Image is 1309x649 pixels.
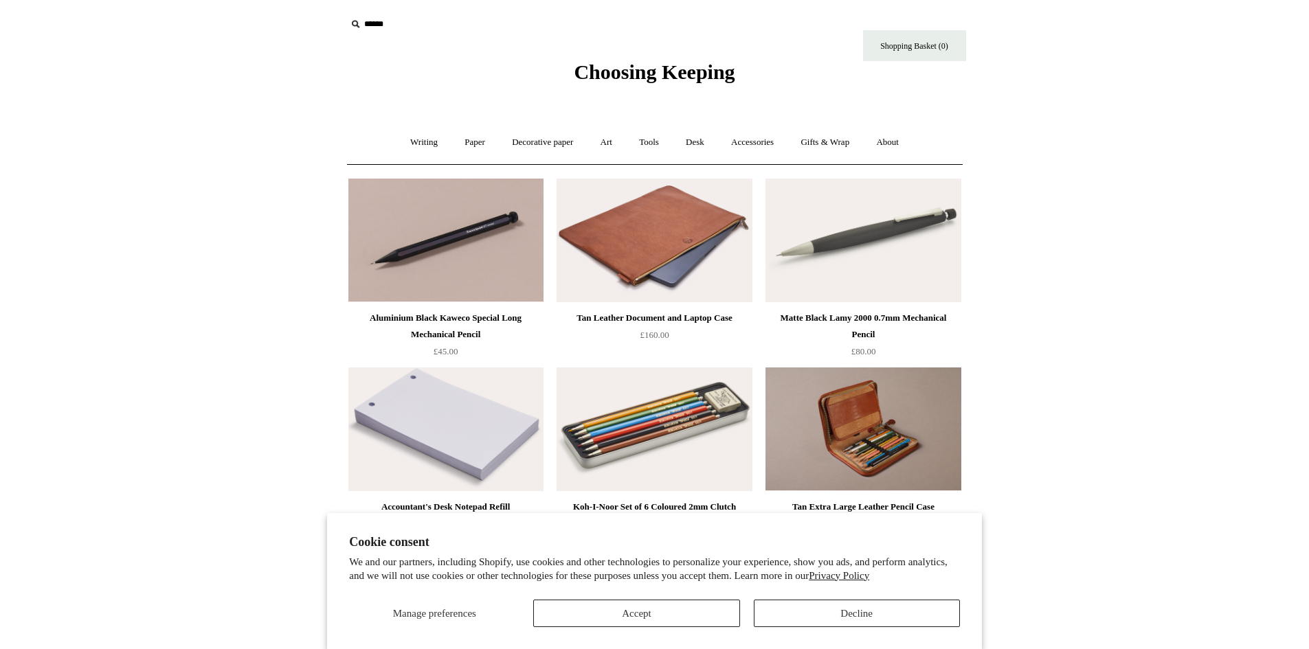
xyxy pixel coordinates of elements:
span: £80.00 [851,346,876,356]
a: Writing [398,124,450,161]
a: Paper [452,124,497,161]
a: Desk [673,124,717,161]
a: Gifts & Wrap [788,124,862,161]
a: Accountant's Desk Notepad Refill Accountant's Desk Notepad Refill [348,367,544,491]
a: Aluminium Black Kaweco Special Long Mechanical Pencil Aluminium Black Kaweco Special Long Mechani... [348,179,544,302]
a: Decorative paper [500,124,585,161]
img: Accountant's Desk Notepad Refill [348,367,544,491]
a: Shopping Basket (0) [863,30,966,61]
a: Tan Leather Document and Laptop Case £160.00 [557,310,752,366]
p: We and our partners, including Shopify, use cookies and other technologies to personalize your ex... [349,556,960,582]
img: Koh-I-Noor Set of 6 Coloured 2mm Clutch Pencils [557,367,752,491]
a: Koh-I-Noor Set of 6 Coloured 2mm Clutch Pencils Koh-I-Noor Set of 6 Coloured 2mm Clutch Pencils [557,367,752,491]
span: £160.00 [640,330,669,340]
button: Manage preferences [349,600,519,627]
a: Privacy Policy [809,570,869,581]
img: Tan Leather Document and Laptop Case [557,179,752,302]
a: Koh-I-Noor Set of 6 Coloured 2mm Clutch Pencils £45.00 [557,499,752,555]
a: Tan Extra Large Leather Pencil Case Tan Extra Large Leather Pencil Case [765,367,961,491]
a: Art [588,124,625,161]
h2: Cookie consent [349,535,960,549]
a: Matte Black Lamy 2000 0.7mm Mechanical Pencil Matte Black Lamy 2000 0.7mm Mechanical Pencil [765,179,961,302]
span: Choosing Keeping [574,60,735,83]
img: Aluminium Black Kaweco Special Long Mechanical Pencil [348,179,544,302]
a: Aluminium Black Kaweco Special Long Mechanical Pencil £45.00 [348,310,544,366]
button: Accept [533,600,739,627]
div: Matte Black Lamy 2000 0.7mm Mechanical Pencil [769,310,957,343]
a: About [864,124,911,161]
a: Accountant's Desk Notepad Refill from£5.00 [348,499,544,555]
a: Choosing Keeping [574,71,735,81]
span: Manage preferences [393,608,476,619]
div: Accountant's Desk Notepad Refill [352,499,540,515]
span: £45.00 [434,346,458,356]
div: Aluminium Black Kaweco Special Long Mechanical Pencil [352,310,540,343]
img: Tan Extra Large Leather Pencil Case [765,367,961,491]
a: Tan Leather Document and Laptop Case Tan Leather Document and Laptop Case [557,179,752,302]
a: Matte Black Lamy 2000 0.7mm Mechanical Pencil £80.00 [765,310,961,366]
div: Tan Leather Document and Laptop Case [560,310,748,326]
button: Decline [754,600,960,627]
a: Tan Extra Large Leather Pencil Case £120.00 [765,499,961,555]
div: Tan Extra Large Leather Pencil Case [769,499,957,515]
div: Koh-I-Noor Set of 6 Coloured 2mm Clutch Pencils [560,499,748,532]
a: Accessories [719,124,786,161]
img: Matte Black Lamy 2000 0.7mm Mechanical Pencil [765,179,961,302]
a: Tools [627,124,671,161]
